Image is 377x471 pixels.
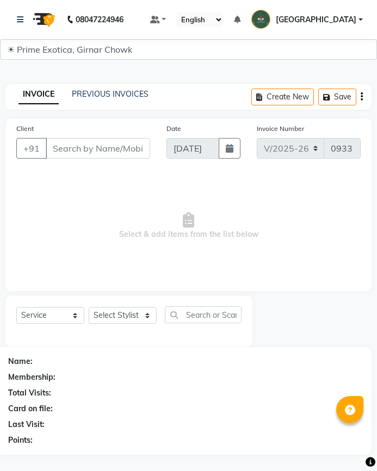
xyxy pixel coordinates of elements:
[8,387,51,399] div: Total Visits:
[251,89,314,105] button: Create New
[276,14,356,26] span: [GEOGRAPHIC_DATA]
[16,172,361,280] span: Select & add items from the list below
[318,89,356,105] button: Save
[251,10,270,29] img: Chandrapur
[331,428,366,460] iframe: chat widget
[72,89,149,99] a: PREVIOUS INVOICES
[16,124,34,134] label: Client
[8,356,33,367] div: Name:
[165,306,242,323] input: Search or Scan
[166,124,181,134] label: Date
[76,4,123,35] b: 08047224946
[8,419,45,430] div: Last Visit:
[257,124,304,134] label: Invoice Number
[46,138,150,159] input: Search by Name/Mobile/Email/Code
[28,4,58,35] img: logo
[8,435,33,446] div: Points:
[18,85,59,104] a: INVOICE
[8,372,55,383] div: Membership:
[8,403,53,415] div: Card on file:
[16,138,47,159] button: +91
